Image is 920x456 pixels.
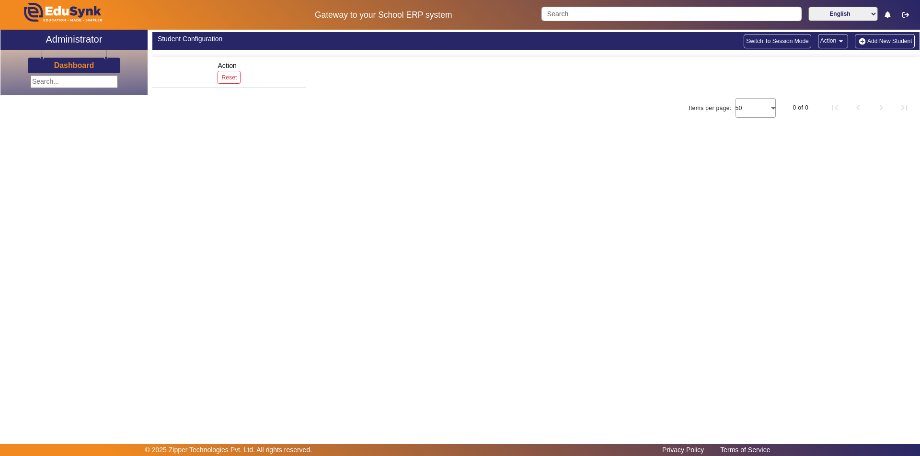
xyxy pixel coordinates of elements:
div: 0 of 0 [793,103,808,112]
img: add-new-student.png [857,37,867,45]
button: Next page [870,96,893,119]
button: Previous page [847,96,870,119]
a: Administrator [0,30,148,50]
mat-icon: arrow_drop_down [836,36,846,46]
div: Student Configuration [158,34,531,44]
p: © 2025 Zipper Technologies Pvt. Ltd. All rights reserved. [145,445,312,455]
input: Search... [30,75,118,88]
button: Add New Student [855,34,914,48]
button: Last page [893,96,916,119]
a: Dashboard [54,60,95,70]
div: Action [214,57,244,87]
input: Search [541,7,801,21]
a: Terms of Service [715,444,775,456]
button: Action [818,34,848,48]
button: Reset [218,71,241,84]
a: Privacy Policy [657,444,709,456]
h5: Gateway to your School ERP system [235,10,531,20]
button: First page [824,96,847,119]
h3: Dashboard [54,61,94,70]
div: Items per page: [689,103,731,113]
button: Switch To Session Mode [744,34,811,48]
h2: Administrator [46,33,103,45]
